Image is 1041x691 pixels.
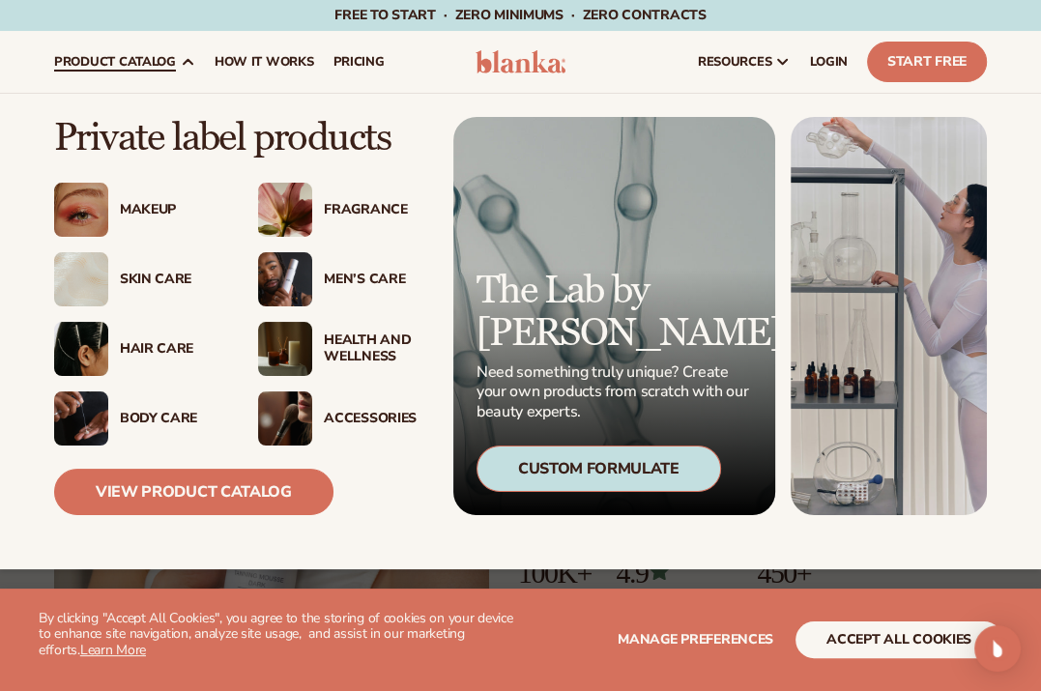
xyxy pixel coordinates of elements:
span: Manage preferences [618,630,773,648]
a: Male holding moisturizer bottle. Men’s Care [258,252,423,306]
a: Microscopic product formula. The Lab by [PERSON_NAME] Need something truly unique? Create your ow... [453,117,775,515]
a: Candles and incense on table. Health And Wellness [258,322,423,376]
a: Start Free [867,42,987,82]
a: Female with glitter eye makeup. Makeup [54,183,219,237]
img: Female with glitter eye makeup. [54,183,108,237]
div: Skin Care [120,272,219,288]
img: Female hair pulled back with clips. [54,322,108,376]
span: pricing [333,54,384,70]
span: product catalog [54,54,176,70]
a: Cream moisturizer swatch. Skin Care [54,252,219,306]
div: Fragrance [324,202,423,218]
a: Pink blooming flower. Fragrance [258,183,423,237]
img: Cream moisturizer swatch. [54,252,108,306]
a: Female hair pulled back with clips. Hair Care [54,322,219,376]
div: Makeup [120,202,219,218]
img: Female with makeup brush. [258,391,312,446]
a: Learn More [80,641,146,659]
span: How It Works [215,54,314,70]
div: Hair Care [120,341,219,358]
p: Need something truly unique? Create your own products from scratch with our beauty experts. [477,362,752,422]
button: accept all cookies [795,621,1002,658]
img: Female in lab with equipment. [791,117,987,515]
span: resources [698,54,771,70]
a: View Product Catalog [54,469,333,515]
span: Free to start · ZERO minimums · ZERO contracts [334,6,706,24]
button: Manage preferences [618,621,773,658]
img: Male hand applying moisturizer. [54,391,108,446]
a: Female with makeup brush. Accessories [258,391,423,446]
p: Private label products [54,117,424,159]
img: logo [476,50,565,73]
a: How It Works [205,31,324,93]
div: Health And Wellness [324,332,423,365]
div: Accessories [324,411,423,427]
span: LOGIN [810,54,848,70]
div: Open Intercom Messenger [974,625,1021,672]
a: resources [688,31,800,93]
div: Custom Formulate [477,446,721,492]
p: The Lab by [PERSON_NAME] [477,270,752,355]
a: Male hand applying moisturizer. Body Care [54,391,219,446]
div: Men’s Care [324,272,423,288]
a: LOGIN [800,31,857,93]
a: pricing [323,31,393,93]
img: Male holding moisturizer bottle. [258,252,312,306]
img: Candles and incense on table. [258,322,312,376]
a: product catalog [44,31,205,93]
p: By clicking "Accept All Cookies", you agree to the storing of cookies on your device to enhance s... [39,611,521,659]
div: Body Care [120,411,219,427]
img: Pink blooming flower. [258,183,312,237]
